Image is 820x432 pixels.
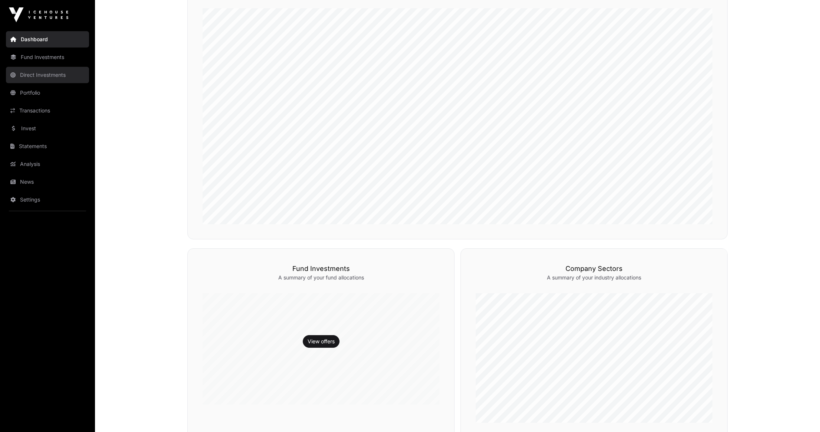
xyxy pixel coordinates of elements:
[476,264,712,274] h3: Company Sectors
[6,192,89,208] a: Settings
[203,274,439,281] p: A summary of your fund allocations
[308,338,335,345] a: View offers
[6,102,89,119] a: Transactions
[6,120,89,137] a: Invest
[6,31,89,48] a: Dashboard
[6,156,89,172] a: Analysis
[6,85,89,101] a: Portfolio
[203,264,439,274] h3: Fund Investments
[303,335,340,348] button: View offers
[6,67,89,83] a: Direct Investments
[6,138,89,154] a: Statements
[9,7,68,22] img: Icehouse Ventures Logo
[783,396,820,432] iframe: Chat Widget
[476,274,712,281] p: A summary of your industry allocations
[6,174,89,190] a: News
[6,49,89,65] a: Fund Investments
